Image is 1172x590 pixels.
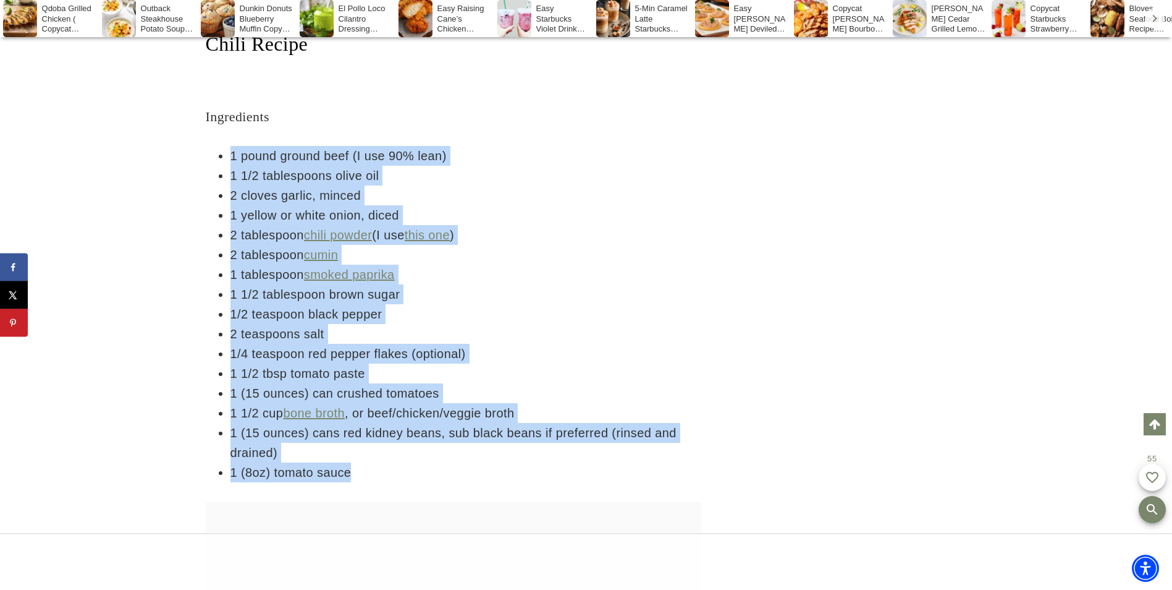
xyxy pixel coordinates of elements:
li: 1 1/2 tbsp tomato paste [230,364,701,383]
span: What You Need for the BEST [US_STATE] Roadhouse Chili Recipe [206,3,657,55]
li: 2 tablespoon (I use ) [230,225,701,245]
a: cumin [304,248,338,262]
li: 1/2 teaspoon black pepper [230,304,701,324]
li: 1 tablespoon [230,265,701,284]
li: 1 1/2 cup , or beef/chicken/veggie broth [230,403,701,423]
li: 1 1/2 tablespoons olive oil [230,166,701,186]
li: 2 cloves garlic, minced [230,186,701,205]
div: Accessibility Menu [1132,555,1159,582]
a: chili powder [304,228,372,242]
li: 1 (15 ounces) cans red kidney beans, sub black beans if preferred (rinsed and drained) [230,423,701,463]
li: 2 teaspoons salt [230,324,701,344]
li: 1 yellow or white onion, diced [230,205,701,225]
li: 1 1/2 tablespoon brown sugar [230,284,701,304]
li: 2 tablespoon [230,245,701,265]
li: 1 (15 ounces) can crushed tomatoes [230,383,701,403]
a: smoked paprika [304,268,395,281]
li: 1 (8oz) tomato sauce [230,463,701,482]
a: bone broth [283,406,345,420]
span: Ingredients [206,109,269,124]
li: 1/4 teaspoon red pepper flakes (optional) [230,344,701,364]
a: Scroll to top [1144,413,1166,435]
a: this one [405,228,450,242]
li: 1 pound ground beef (I use 90% lean) [230,146,701,166]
